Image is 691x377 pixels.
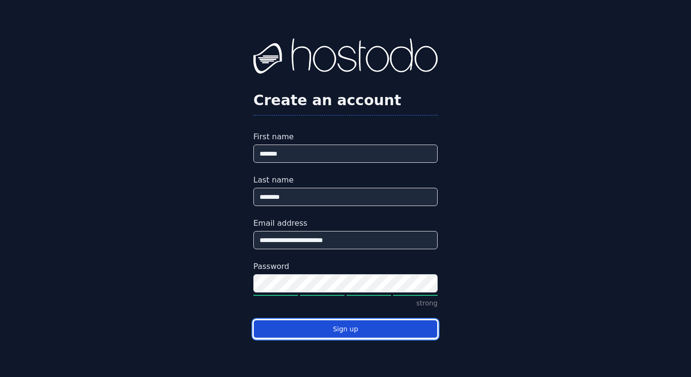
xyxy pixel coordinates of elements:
label: Email address [253,218,438,229]
p: strong [253,298,438,308]
label: Password [253,261,438,272]
label: Last name [253,174,438,186]
h2: Create an account [253,92,438,109]
label: First name [253,131,438,143]
button: Sign up [253,320,438,339]
img: Hostodo [253,38,438,77]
